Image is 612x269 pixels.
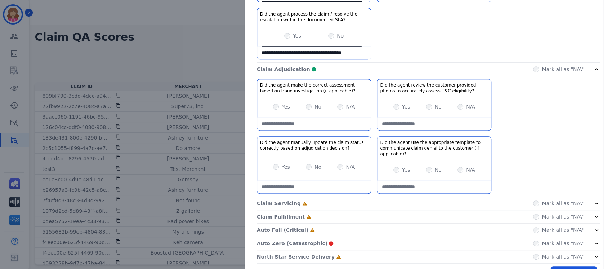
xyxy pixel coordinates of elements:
label: Yes [282,163,290,171]
label: No [314,103,321,110]
label: Mark all as "N/A" [542,240,584,247]
label: Mark all as "N/A" [542,200,584,207]
label: No [435,103,442,110]
label: Mark all as "N/A" [542,253,584,260]
p: Claim Fulfillment [257,213,305,220]
h3: Did the agent make the correct assessment based on fraud investigation (if applicable)? [260,82,368,94]
p: Claim Servicing [257,200,301,207]
label: No [435,166,442,173]
h3: Did the agent manually update the claim status correctly based on adjudication decision? [260,140,368,151]
p: Auto Zero (Catastrophic) [257,240,327,247]
p: Auto Fail (Critical) [257,226,308,234]
p: Claim Adjudication [257,66,310,73]
label: Mark all as "N/A" [542,66,584,73]
p: North Star Service Delivery [257,253,335,260]
label: No [337,32,344,39]
label: Yes [402,103,410,110]
label: Yes [293,32,301,39]
label: Yes [402,166,410,173]
label: Yes [282,103,290,110]
label: Mark all as "N/A" [542,226,584,234]
label: No [314,163,321,171]
h3: Did the agent use the appropriate template to communicate claim denial to the customer (if applic... [380,140,488,157]
label: N/A [346,103,355,110]
h3: Did the agent process the claim / resolve the escalation within the documented SLA? [260,11,368,23]
label: Mark all as "N/A" [542,213,584,220]
h3: Did the agent review the customer-provided photos to accurately assess T&C eligibility? [380,82,488,94]
label: N/A [466,103,475,110]
label: N/A [466,166,475,173]
label: N/A [346,163,355,171]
